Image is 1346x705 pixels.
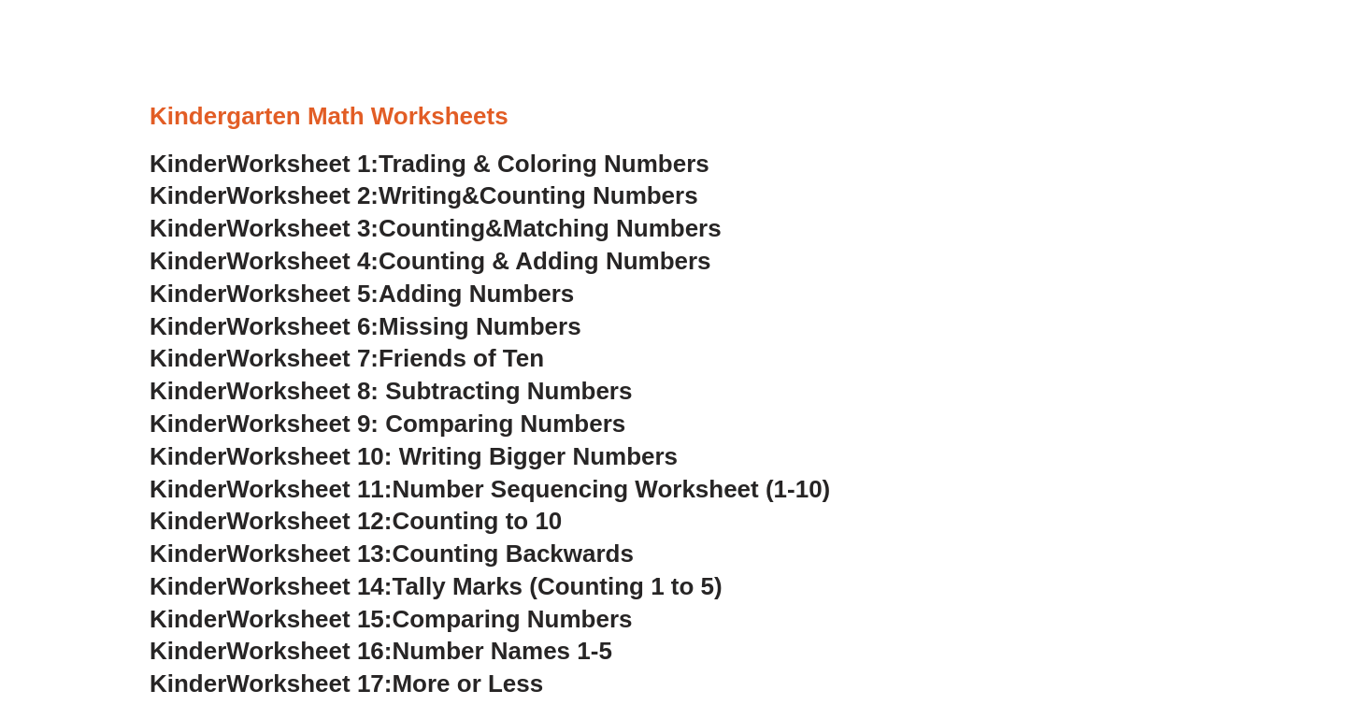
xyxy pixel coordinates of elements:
[392,605,632,633] span: Comparing Numbers
[503,214,722,242] span: Matching Numbers
[226,507,392,535] span: Worksheet 12:
[379,280,574,308] span: Adding Numbers
[379,344,544,372] span: Friends of Ten
[226,280,379,308] span: Worksheet 5:
[150,280,226,308] span: Kinder
[226,214,379,242] span: Worksheet 3:
[226,475,392,503] span: Worksheet 11:
[150,410,226,438] span: Kinder
[150,507,226,535] span: Kinder
[150,344,226,372] span: Kinder
[150,247,226,275] span: Kinder
[379,247,711,275] span: Counting & Adding Numbers
[150,669,226,698] span: Kinder
[150,150,709,178] a: KinderWorksheet 1:Trading & Coloring Numbers
[226,181,379,209] span: Worksheet 2:
[226,669,392,698] span: Worksheet 17:
[1253,615,1346,705] iframe: Chat Widget
[226,637,392,665] span: Worksheet 16:
[392,540,633,568] span: Counting Backwards
[392,669,543,698] span: More or Less
[379,214,485,242] span: Counting
[150,280,574,308] a: KinderWorksheet 5:Adding Numbers
[150,605,226,633] span: Kinder
[150,377,226,405] span: Kinder
[150,181,698,209] a: KinderWorksheet 2:Writing&Counting Numbers
[392,572,722,600] span: Tally Marks (Counting 1 to 5)
[226,312,379,340] span: Worksheet 6:
[150,442,678,470] a: KinderWorksheet 10: Writing Bigger Numbers
[226,605,392,633] span: Worksheet 15:
[226,247,379,275] span: Worksheet 4:
[150,101,1196,133] h3: Kindergarten Math Worksheets
[150,344,544,372] a: KinderWorksheet 7:Friends of Ten
[379,181,462,209] span: Writing
[392,475,830,503] span: Number Sequencing Worksheet (1-10)
[150,475,226,503] span: Kinder
[150,312,581,340] a: KinderWorksheet 6:Missing Numbers
[150,214,722,242] a: KinderWorksheet 3:Counting&Matching Numbers
[150,181,226,209] span: Kinder
[226,344,379,372] span: Worksheet 7:
[226,540,392,568] span: Worksheet 13:
[226,442,678,470] span: Worksheet 10: Writing Bigger Numbers
[392,507,562,535] span: Counting to 10
[226,572,392,600] span: Worksheet 14:
[150,572,226,600] span: Kinder
[150,312,226,340] span: Kinder
[150,377,632,405] a: KinderWorksheet 8: Subtracting Numbers
[379,150,709,178] span: Trading & Coloring Numbers
[226,410,625,438] span: Worksheet 9: Comparing Numbers
[226,377,632,405] span: Worksheet 8: Subtracting Numbers
[150,442,226,470] span: Kinder
[392,637,611,665] span: Number Names 1-5
[150,540,226,568] span: Kinder
[150,214,226,242] span: Kinder
[480,181,698,209] span: Counting Numbers
[150,247,711,275] a: KinderWorksheet 4:Counting & Adding Numbers
[226,150,379,178] span: Worksheet 1:
[150,410,625,438] a: KinderWorksheet 9: Comparing Numbers
[150,637,226,665] span: Kinder
[150,150,226,178] span: Kinder
[379,312,581,340] span: Missing Numbers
